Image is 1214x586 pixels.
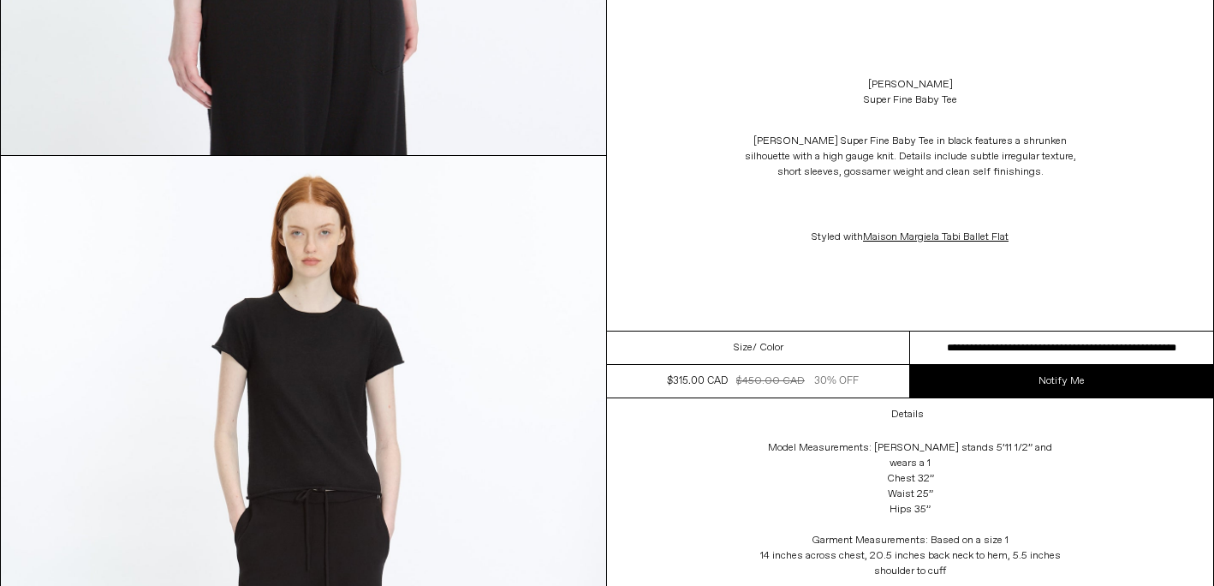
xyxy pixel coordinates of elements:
[736,374,805,389] div: $450.00 CAD
[910,365,1213,398] a: Notify Me
[891,409,924,421] h3: Details
[739,125,1081,188] p: [PERSON_NAME] Super Fine Baby Tee in black features a shrunken silhouette with a high gauge knit....
[753,340,783,356] span: / Color
[814,374,859,389] div: 30% OFF
[734,340,753,356] span: Size
[739,221,1081,254] p: Styled with
[868,77,953,93] a: [PERSON_NAME]
[667,374,728,389] div: $315.00 CAD
[863,230,1009,244] a: Maison Margiela Tabi Ballet Flat
[864,93,957,108] div: Super Fine Baby Tee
